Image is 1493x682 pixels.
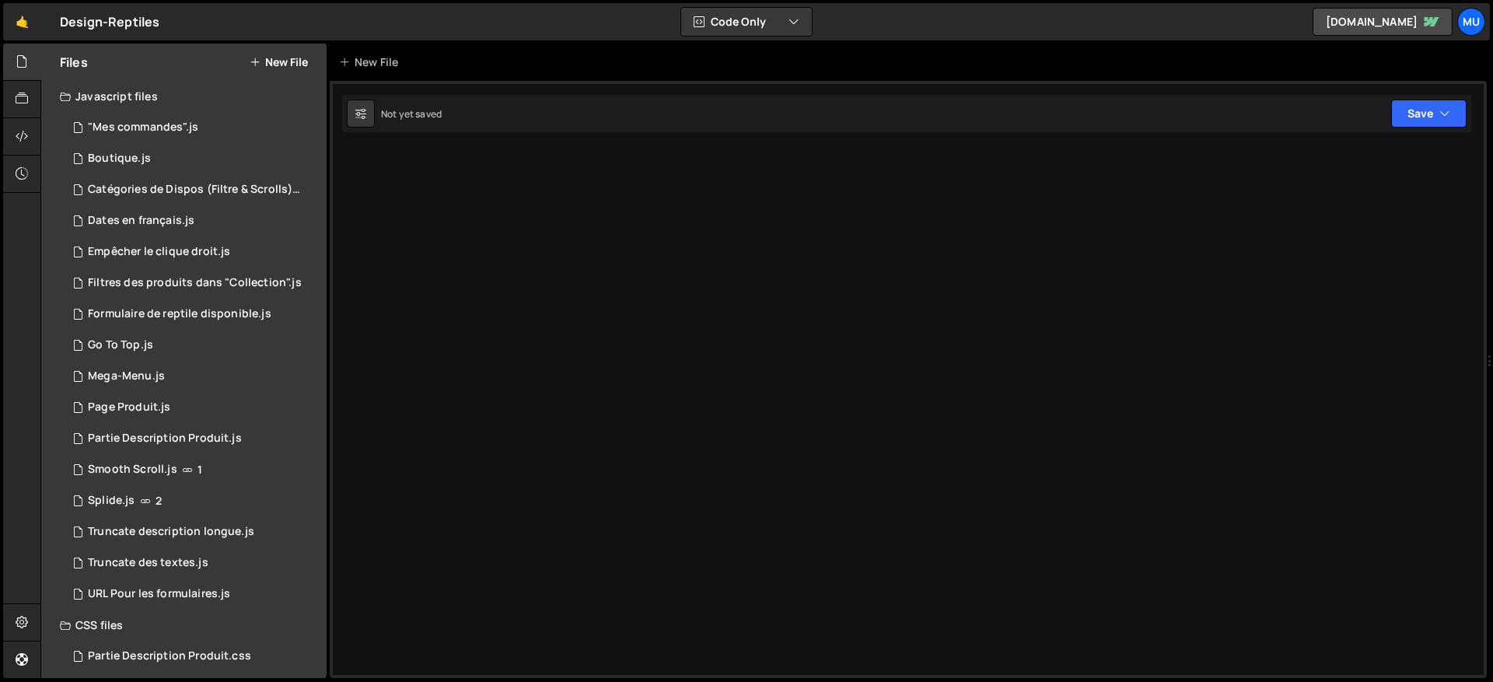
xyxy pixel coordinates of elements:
div: Page Produit.js [88,400,170,414]
div: New File [339,54,404,70]
div: Filtres des produits dans "Collection".js [88,276,302,290]
button: Save [1391,100,1467,128]
div: 16910/46502.js [60,174,332,205]
div: 16910/46295.js [60,485,327,516]
div: 16910/46512.js [60,547,327,579]
a: 🤙 [3,3,41,40]
div: Empêcher le clique droit.js [88,245,230,259]
div: Formulaire de reptile disponible.js [88,307,271,321]
div: "Mes commandes".js [88,121,198,135]
div: 16910/46629.js [60,236,327,268]
div: 16910/46617.js [60,299,327,330]
div: Catégories de Dispos (Filtre & Scrolls).js [88,183,302,197]
div: Not yet saved [381,107,442,121]
div: Design-Reptiles [60,12,159,31]
div: Go To Top.js [88,338,153,352]
span: 1 [198,463,202,476]
div: Partie Description Produit.css [88,649,251,663]
div: CSS files [41,610,327,641]
button: Code Only [681,8,812,36]
div: 16910/46780.js [60,423,327,454]
div: 16910/46527.js [60,143,327,174]
a: [DOMAIN_NAME] [1313,8,1453,36]
div: Boutique.js [88,152,151,166]
div: 16910/46562.js [60,392,327,423]
div: URL Pour les formulaires.js [88,587,230,601]
h2: Files [60,54,88,71]
div: 16910/46547.js [60,112,327,143]
div: 16910/46616.js [60,330,327,361]
button: New File [250,56,308,68]
div: Dates en français.js [88,214,194,228]
div: Truncate des textes.js [88,556,208,570]
div: 16910/46296.js [60,454,327,485]
a: Mu [1457,8,1485,36]
div: 16910/46591.js [60,361,327,392]
div: Partie Description Produit.js [88,432,242,446]
div: 16910/46781.js [60,205,327,236]
span: 2 [156,495,162,507]
div: Javascript files [41,81,327,112]
div: Mega-Menu.js [88,369,165,383]
div: Truncate description longue.js [88,525,254,539]
div: 16910/46494.js [60,268,331,299]
div: Smooth Scroll.js [88,463,177,477]
div: 16910/46504.js [60,579,327,610]
div: Splide.js [88,494,135,508]
div: 16910/46628.js [60,516,327,547]
div: 16910/46784.css [60,641,327,672]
